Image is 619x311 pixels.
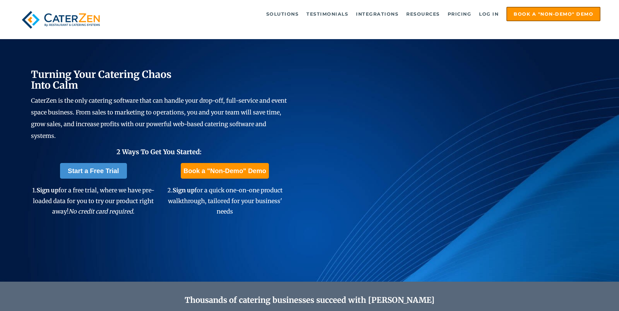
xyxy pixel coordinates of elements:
a: Book a "Non-Demo" Demo [506,7,600,21]
a: Start a Free Trial [60,163,127,179]
span: Turning Your Catering Chaos Into Calm [31,68,172,91]
a: Book a "Non-Demo" Demo [181,163,269,179]
div: Navigation Menu [118,7,600,21]
a: Pricing [444,7,475,21]
span: Sign up [37,186,58,194]
span: 2. for a quick one-on-one product walkthrough, tailored for your business' needs [167,186,283,215]
iframe: Help widget launcher [561,286,612,304]
h2: Thousands of catering businesses succeed with [PERSON_NAME] [62,296,557,305]
span: 2 Ways To Get You Started: [116,148,202,156]
span: 1. for a free trial, where we have pre-loaded data for you to try our product right away! [32,186,154,215]
a: Testimonials [303,7,351,21]
span: Sign up [173,186,194,194]
a: Solutions [263,7,302,21]
em: No credit card required. [69,208,134,215]
a: Log in [476,7,502,21]
a: Resources [403,7,443,21]
a: Integrations [353,7,402,21]
span: CaterZen is the only catering software that can handle your drop-off, full-service and event spac... [31,97,287,140]
img: caterzen [19,7,103,33]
